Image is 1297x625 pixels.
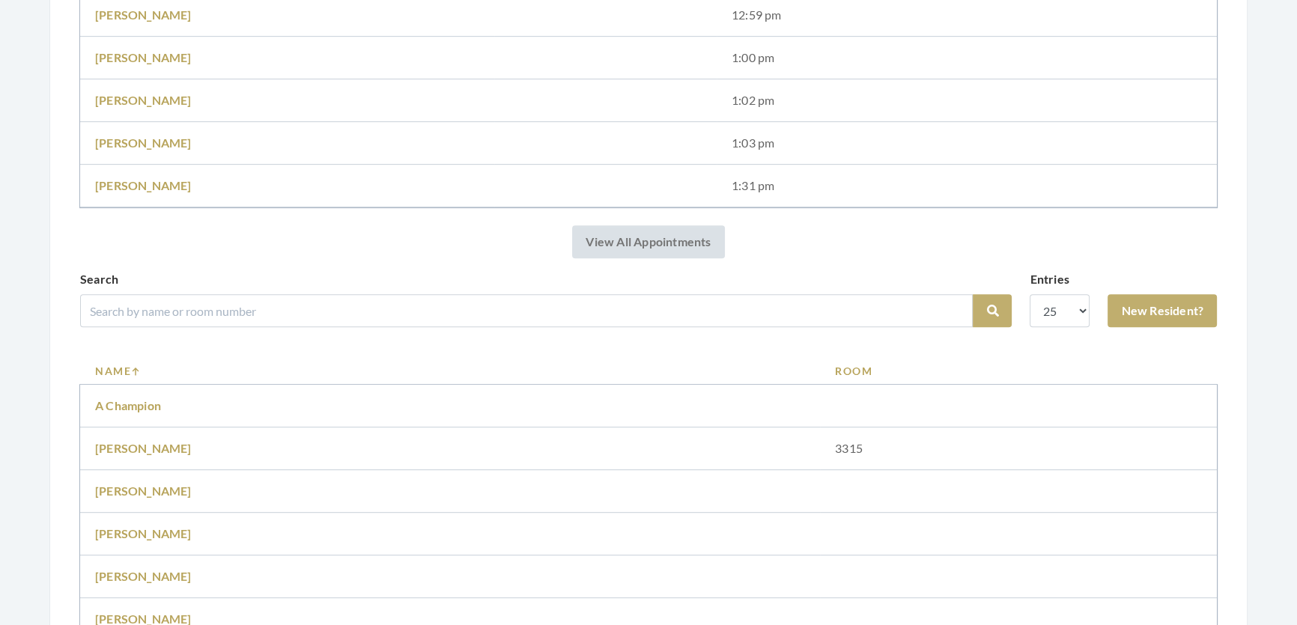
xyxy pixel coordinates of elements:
td: 1:31 pm [717,165,1217,207]
a: Room [835,363,1202,379]
a: [PERSON_NAME] [95,178,192,192]
a: View All Appointments [572,225,724,258]
label: Entries [1030,270,1069,288]
a: New Resident? [1108,294,1217,327]
a: Name [95,363,805,379]
a: [PERSON_NAME] [95,93,192,107]
td: 1:00 pm [717,37,1217,79]
a: A Champion [95,398,161,412]
td: 1:02 pm [717,79,1217,122]
a: [PERSON_NAME] [95,441,192,455]
a: [PERSON_NAME] [95,526,192,540]
a: [PERSON_NAME] [95,7,192,22]
a: [PERSON_NAME] [95,135,192,150]
td: 1:03 pm [717,122,1217,165]
td: 3315 [820,427,1217,470]
a: [PERSON_NAME] [95,569,192,583]
input: Search by name or room number [80,294,973,327]
a: [PERSON_NAME] [95,50,192,64]
label: Search [80,270,118,288]
a: [PERSON_NAME] [95,484,192,498]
